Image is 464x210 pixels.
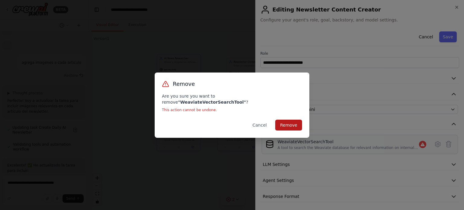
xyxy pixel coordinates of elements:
h3: Remove [173,80,195,88]
p: This action cannot be undone. [162,108,302,112]
button: Cancel [248,120,272,131]
button: Remove [275,120,302,131]
strong: " WeaviateVectorSearchTool " [178,100,246,105]
p: Are you sure you want to remove ? [162,93,302,105]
